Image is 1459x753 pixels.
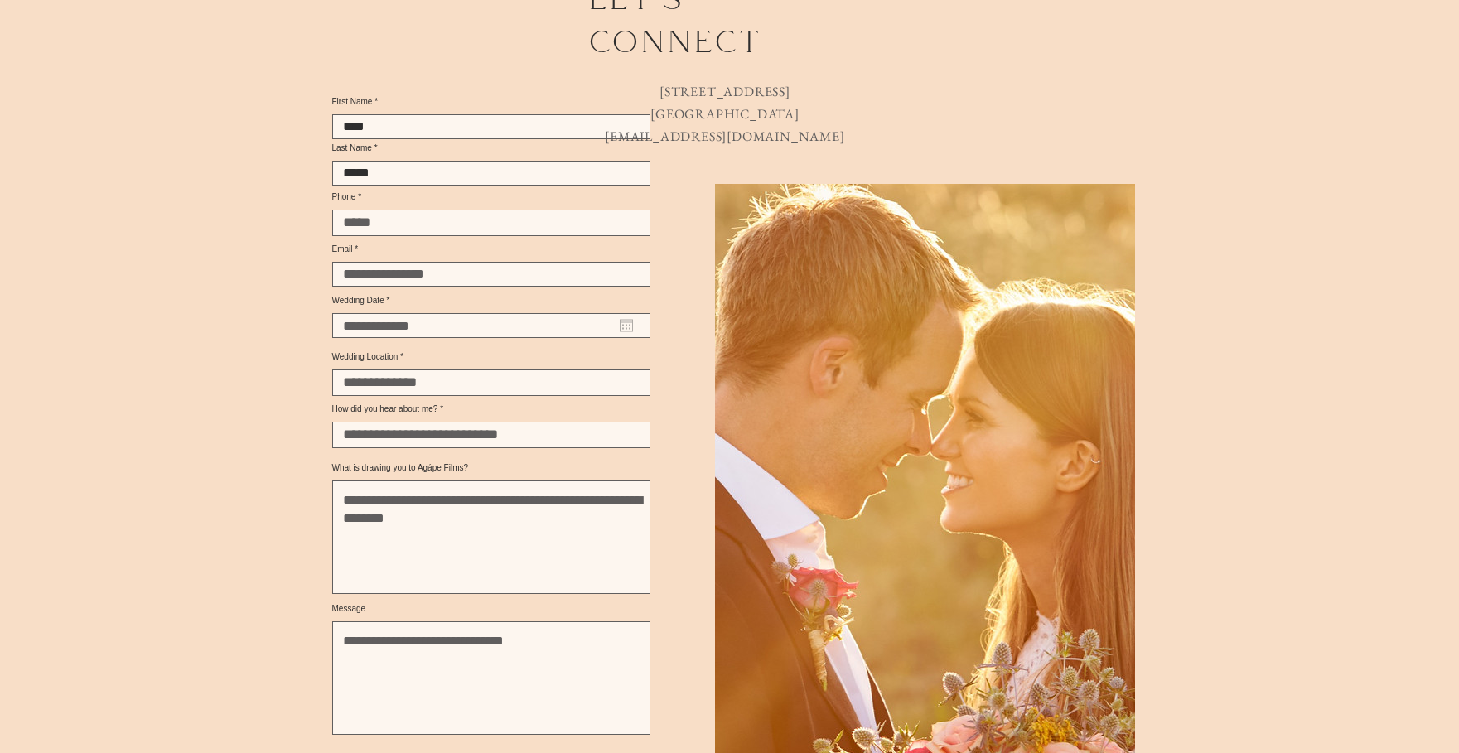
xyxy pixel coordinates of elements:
[605,128,844,145] a: [EMAIL_ADDRESS][DOMAIN_NAME]
[332,193,650,201] label: Phone
[332,353,650,361] label: Wedding Location
[650,105,800,123] span: [GEOGRAPHIC_DATA]
[332,144,650,152] label: Last Name
[332,464,650,472] label: What is drawing you to Agápe Films?
[332,605,650,613] label: Message
[659,83,790,100] span: [STREET_ADDRESS]
[332,405,650,413] label: How did you hear about me?
[332,297,650,305] label: Wedding Date
[620,319,633,332] button: Open calendar
[332,98,650,106] label: First Name
[332,245,650,253] label: Email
